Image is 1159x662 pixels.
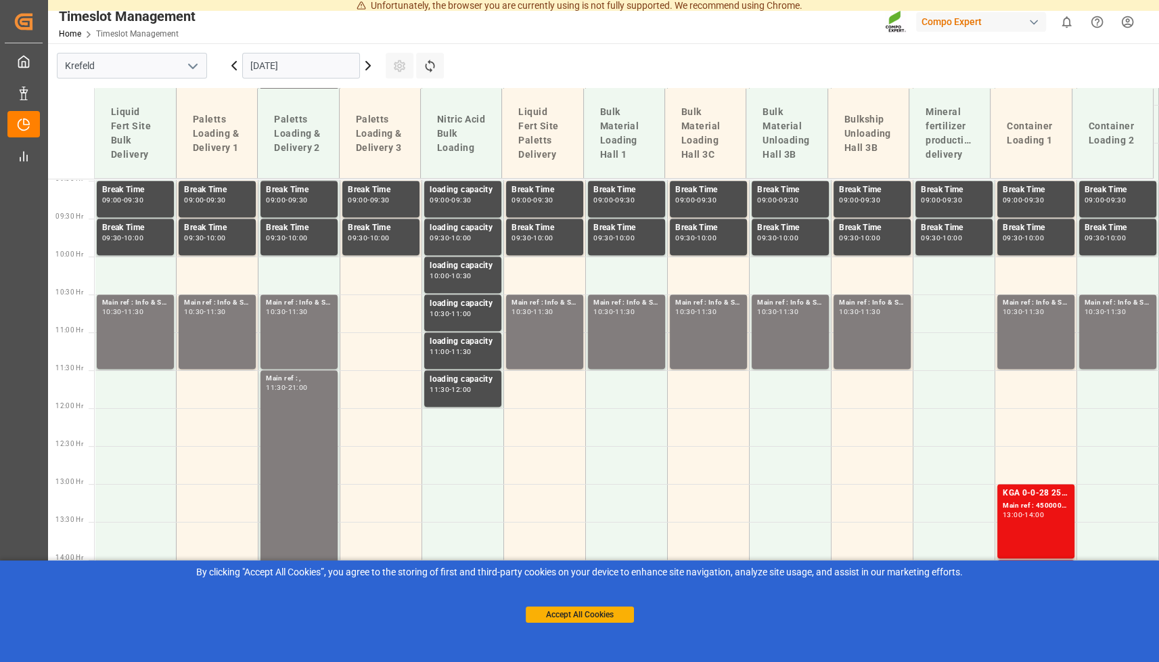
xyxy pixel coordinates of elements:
[1104,235,1106,241] div: -
[430,297,496,311] div: loading capacity
[451,197,471,203] div: 09:30
[613,197,615,203] div: -
[122,235,124,241] div: -
[861,235,880,241] div: 10:00
[266,197,286,203] div: 09:00
[920,100,979,167] div: Mineral fertilizer production delivery
[204,235,206,241] div: -
[1024,309,1044,315] div: 11:30
[921,183,987,197] div: Break Time
[695,197,697,203] div: -
[940,197,942,203] div: -
[885,10,907,34] img: Screenshot%202023-09-29%20at%2010.02.21.png_1712312052.png
[449,273,451,279] div: -
[531,235,533,241] div: -
[777,235,779,241] div: -
[859,235,861,241] div: -
[1003,500,1069,512] div: Main ref : 4500001006, 2000001046
[449,197,451,203] div: -
[348,221,414,235] div: Break Time
[839,197,859,203] div: 09:00
[613,309,615,315] div: -
[348,183,414,197] div: Break Time
[1003,309,1022,315] div: 10:30
[102,221,168,235] div: Break Time
[430,349,449,355] div: 11:00
[59,6,196,26] div: Timeslot Management
[1083,114,1142,153] div: Container Loading 2
[779,235,798,241] div: 10:00
[1085,197,1104,203] div: 09:00
[269,107,327,160] div: Paletts Loading & Delivery 2
[916,12,1046,32] div: Compo Expert
[1003,297,1069,309] div: Main ref : Info & Schulung Inventur,
[430,259,496,273] div: loading capacity
[55,326,83,334] span: 11:00 Hr
[206,309,226,315] div: 11:30
[593,221,660,235] div: Break Time
[533,197,553,203] div: 09:30
[430,273,449,279] div: 10:00
[921,221,987,235] div: Break Time
[266,297,332,309] div: Main ref : Info & Schulung Inventur,
[184,197,204,203] div: 09:00
[106,100,165,167] div: Liquid Fert Site Bulk Delivery
[1024,512,1044,518] div: 14:00
[757,183,823,197] div: Break Time
[512,235,531,241] div: 09:30
[533,309,553,315] div: 11:30
[839,309,859,315] div: 10:30
[531,197,533,203] div: -
[206,197,226,203] div: 09:30
[266,221,332,235] div: Break Time
[593,197,613,203] div: 09:00
[1085,297,1151,309] div: Main ref : Info & Schulung Inventur,
[1051,7,1082,37] button: show 0 new notifications
[122,197,124,203] div: -
[615,309,635,315] div: 11:30
[124,309,143,315] div: 11:30
[779,197,798,203] div: 09:30
[861,309,880,315] div: 11:30
[675,297,742,309] div: Main ref : Info & Schulung Inventur,
[350,107,409,160] div: Paletts Loading & Delivery 3
[839,235,859,241] div: 09:30
[1106,235,1126,241] div: 10:00
[57,53,207,79] input: Type to search/select
[55,440,83,447] span: 12:30 Hr
[288,235,308,241] div: 10:00
[266,183,332,197] div: Break Time
[430,235,449,241] div: 09:30
[777,197,779,203] div: -
[369,197,389,203] div: 09:30
[512,309,531,315] div: 10:30
[55,250,83,258] span: 10:00 Hr
[102,197,122,203] div: 09:00
[369,235,389,241] div: 10:00
[921,197,940,203] div: 09:00
[512,183,578,197] div: Break Time
[55,288,83,296] span: 10:30 Hr
[593,183,660,197] div: Break Time
[122,309,124,315] div: -
[367,197,369,203] div: -
[779,309,798,315] div: 11:30
[286,197,288,203] div: -
[266,373,332,384] div: Main ref : ,
[512,197,531,203] div: 09:00
[942,235,962,241] div: 10:00
[266,235,286,241] div: 09:30
[288,384,308,391] div: 21:00
[204,197,206,203] div: -
[757,297,823,309] div: Main ref : Info & Schulung Inventur,
[449,235,451,241] div: -
[55,364,83,372] span: 11:30 Hr
[449,349,451,355] div: -
[451,349,471,355] div: 11:30
[102,235,122,241] div: 09:30
[124,197,143,203] div: 09:30
[839,221,905,235] div: Break Time
[512,221,578,235] div: Break Time
[451,387,471,393] div: 12:00
[859,197,861,203] div: -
